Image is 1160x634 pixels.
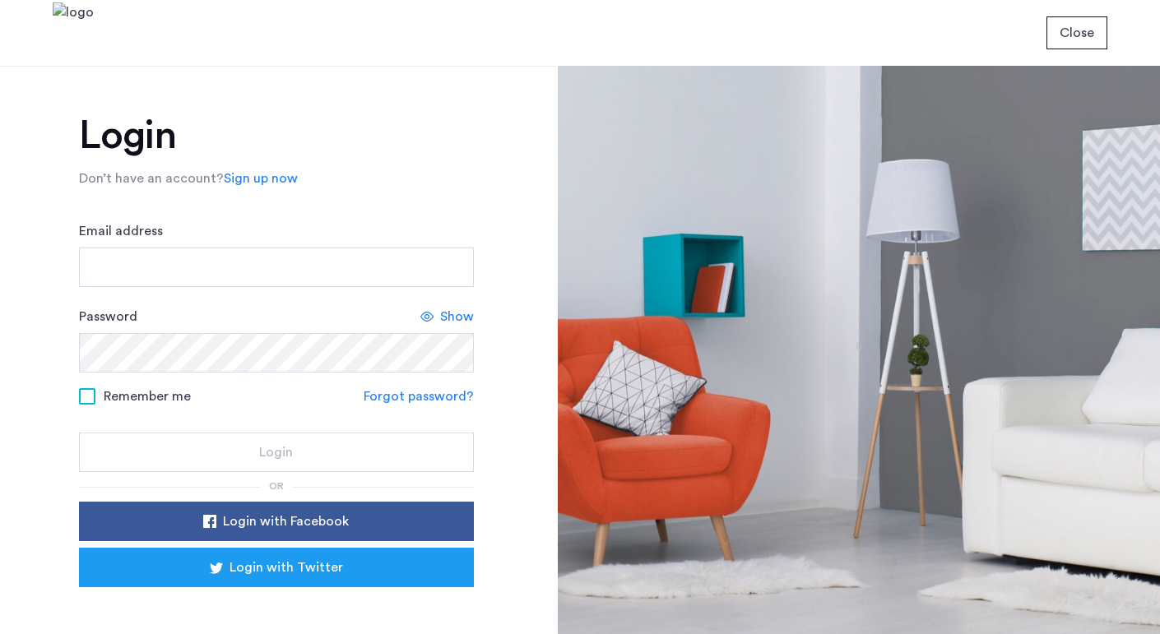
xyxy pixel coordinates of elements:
span: or [269,481,284,491]
label: Email address [79,221,163,241]
button: button [79,548,474,587]
a: Forgot password? [364,386,474,406]
button: button [1046,16,1107,49]
span: Remember me [104,386,191,406]
img: logo [53,2,94,64]
span: Login with Facebook [223,511,349,531]
button: button [79,502,474,541]
h1: Login [79,116,474,155]
span: Login [259,442,293,462]
span: Show [440,307,474,326]
span: Login with Twitter [230,558,343,577]
button: button [79,433,474,472]
span: Don’t have an account? [79,172,224,185]
a: Sign up now [224,169,298,188]
span: Close [1060,23,1094,43]
label: Password [79,307,137,326]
